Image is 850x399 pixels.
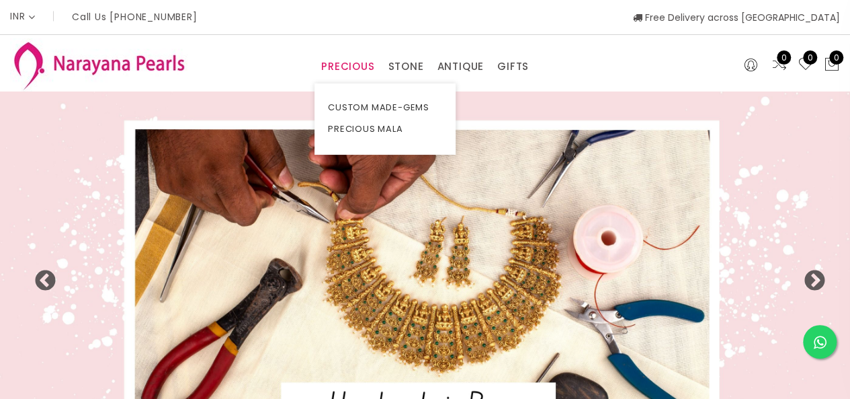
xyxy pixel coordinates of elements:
a: CUSTOM MADE-GEMS [328,97,442,118]
a: PRECIOUS [321,57,374,77]
a: ANTIQUE [437,57,484,77]
a: GIFTS [497,57,529,77]
span: 0 [829,50,843,65]
a: STONE [388,57,423,77]
a: 0 [771,57,788,74]
button: Previous [34,270,47,283]
button: 0 [824,57,840,74]
span: Free Delivery across [GEOGRAPHIC_DATA] [633,11,840,24]
button: Next [803,270,816,283]
a: 0 [798,57,814,74]
span: 0 [803,50,817,65]
a: PRECIOUS MALA [328,118,442,140]
p: Call Us [PHONE_NUMBER] [72,12,198,22]
span: 0 [777,50,791,65]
